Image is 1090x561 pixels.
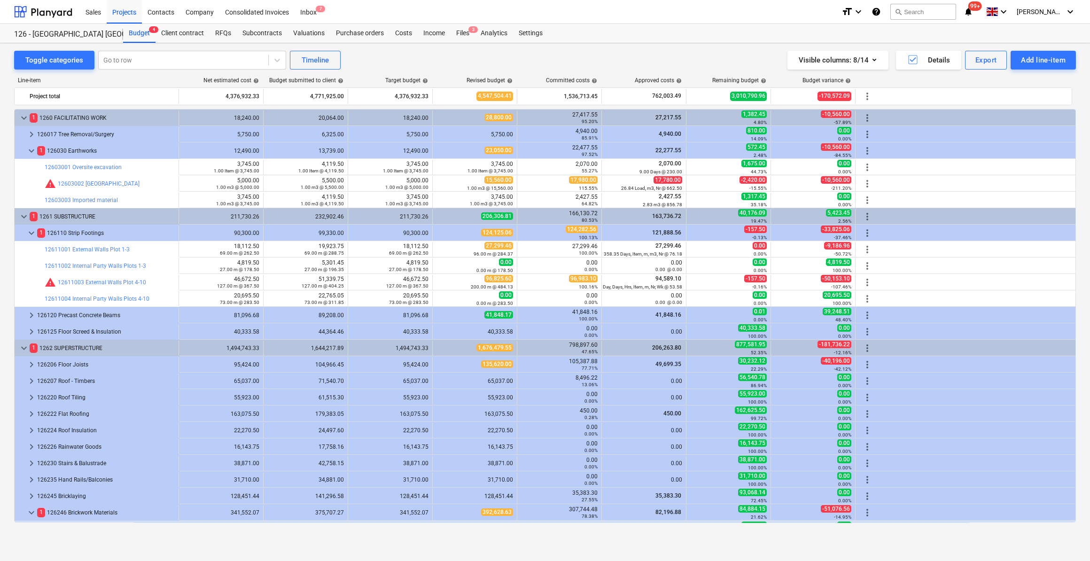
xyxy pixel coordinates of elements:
span: keyboard_arrow_right [26,375,37,387]
div: 27,299.46 [521,243,598,256]
span: search [895,8,902,16]
span: -50,153.10 [821,275,851,282]
small: 97.52% [582,152,598,157]
a: 12611001 External Walls Plot 1-3 [45,246,130,253]
span: keyboard_arrow_down [18,112,30,124]
span: 17,980.00 [569,176,598,184]
span: keyboard_arrow_right [26,392,37,403]
span: 572.45 [746,143,767,151]
span: 3 [468,26,478,33]
span: More actions [862,129,873,140]
span: More actions [862,277,873,288]
div: Target budget [385,77,428,84]
span: 762,003.49 [651,92,682,100]
span: 94,589.10 [654,275,682,282]
div: Files [451,24,475,43]
div: Add line-item [1021,54,1066,66]
small: 1.00 Item @ 3,745.00 [467,168,513,173]
span: More actions [862,326,873,337]
span: help [505,78,513,84]
div: Remaining budget [712,77,766,84]
div: 126 - [GEOGRAPHIC_DATA] [GEOGRAPHIC_DATA] [14,30,112,39]
small: 100.00% [833,268,851,273]
div: 46,672.50 [183,276,259,289]
small: -37.46% [834,235,851,240]
span: 27,217.55 [654,114,682,121]
span: -170,572.09 [817,92,851,101]
span: help [590,78,597,84]
span: More actions [862,375,873,387]
span: -9,186.96 [824,242,851,249]
span: 0.00 [499,258,513,266]
span: 27,299.46 [484,242,513,249]
span: 3,010,790.96 [730,92,767,101]
span: 27,299.46 [654,242,682,249]
div: 22,477.55 [521,144,598,157]
a: 12603003 Imported material [45,197,118,203]
span: keyboard_arrow_right [26,310,37,321]
div: 20,695.50 [352,292,428,305]
div: 126030 Earthworks [37,143,175,158]
small: 115.55% [579,186,598,191]
div: 3,745.00 [352,161,428,174]
a: Analytics [475,24,513,43]
span: keyboard_arrow_right [26,458,37,469]
span: Committed costs exceed revised budget [45,277,56,288]
span: help [843,78,851,84]
span: More actions [862,145,873,156]
small: 127.00 m @ 367.50 [217,283,259,288]
div: 4,119.50 [267,161,344,174]
small: 85.91% [582,135,598,140]
span: 23,050.00 [484,147,513,154]
span: 96,825.60 [484,275,513,282]
small: 69.00 m @ 262.50 [389,250,428,256]
span: 0.00 [837,127,851,134]
span: 4,547,504.41 [476,92,513,101]
span: 1 [37,146,45,155]
small: 2.83 m3 @ 856.78 [643,202,682,207]
span: 4 [149,26,158,33]
small: 27.00 m @ 178.50 [220,267,259,272]
a: Client contract [156,24,210,43]
div: 90,300.00 [183,230,259,236]
button: Export [965,51,1007,70]
div: 27,417.55 [521,111,598,125]
span: keyboard_arrow_right [26,408,37,420]
span: 206,306.81 [481,212,513,220]
span: 1,675.00 [741,160,767,167]
div: 4,940.00 [521,128,598,141]
span: keyboard_arrow_right [26,474,37,485]
small: 1.00 m3 @ 15,560.00 [467,186,513,191]
div: Toggle categories [25,54,83,66]
small: 1,765.40 Day, Days, Hrs, Item, m, Nr, Wk @ 53.58 [583,284,682,289]
span: keyboard_arrow_right [26,425,37,436]
small: -50.72% [834,251,851,257]
div: 3,745.00 [183,161,259,174]
span: More actions [862,425,873,436]
span: 1,382.45 [741,110,767,118]
i: keyboard_arrow_down [998,6,1009,17]
a: RFQs [210,24,237,43]
span: help [336,78,343,84]
div: Timeline [302,54,329,66]
small: 69.00 m @ 262.50 [220,250,259,256]
div: 20,695.50 [183,292,259,305]
span: help [674,78,682,84]
div: Details [907,54,950,66]
i: keyboard_arrow_down [1065,6,1076,17]
span: 7 [316,6,325,12]
div: Visible columns : 8/14 [799,54,877,66]
small: 127.00 m @ 404.25 [302,283,344,288]
div: 4,819.50 [352,259,428,273]
div: Revised budget [467,77,513,84]
button: Timeline [290,51,341,70]
div: 5,301.45 [267,259,344,273]
small: 55.27% [582,168,598,173]
div: 211,730.26 [352,213,428,220]
div: Committed costs [546,77,597,84]
div: 4,376,932.33 [352,89,428,104]
small: 100.16% [579,284,598,289]
span: More actions [862,474,873,485]
small: 26.84 Load, m3, Nr @ 662.50 [621,186,682,191]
